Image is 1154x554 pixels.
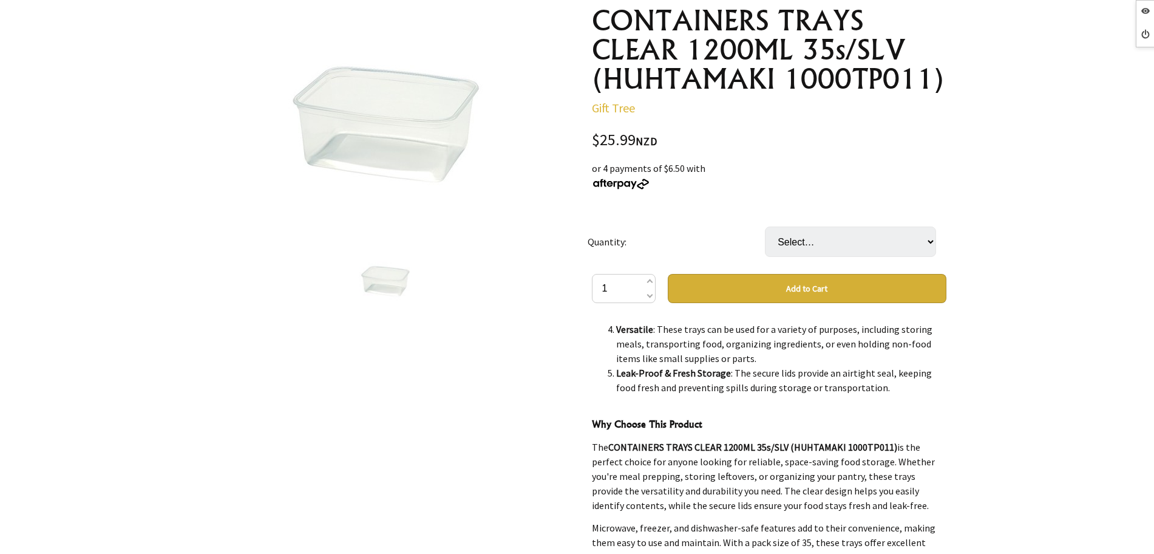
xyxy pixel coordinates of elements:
strong: Why Choose This Product [592,418,702,430]
span: NZD [636,134,657,148]
p: The is the perfect choice for anyone looking for reliable, space-saving food storage. Whether you... [592,440,946,513]
div: or 4 payments of $6.50 with [592,161,946,190]
div: $25.99 [592,132,946,149]
img: CONTAINERS TRAYS CLEAR 1200ML 35s/SLV (HUHTAMAKI 1000TP011) [359,258,412,304]
li: : The secure lids provide an airtight seal, keeping food fresh and preventing spills during stora... [616,366,946,395]
img: Afterpay [592,179,650,190]
button: Add to Cart [668,274,946,303]
h1: CONTAINERS TRAYS CLEAR 1200ML 35s/SLV (HUHTAMAKI 1000TP011) [592,6,946,94]
strong: Versatile [616,323,653,335]
strong: CONTAINERS TRAYS CLEAR 1200ML 35s/SLV (HUHTAMAKI 1000TP011) [608,441,897,453]
img: CONTAINERS TRAYS CLEAR 1200ML 35s/SLV (HUHTAMAKI 1000TP011) [283,36,487,213]
a: Gift Tree [592,100,635,115]
td: Quantity: [588,210,765,274]
strong: Leak-Proof & Fresh Storage [616,367,731,379]
li: : These trays can be used for a variety of purposes, including storing meals, transporting food, ... [616,322,946,366]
